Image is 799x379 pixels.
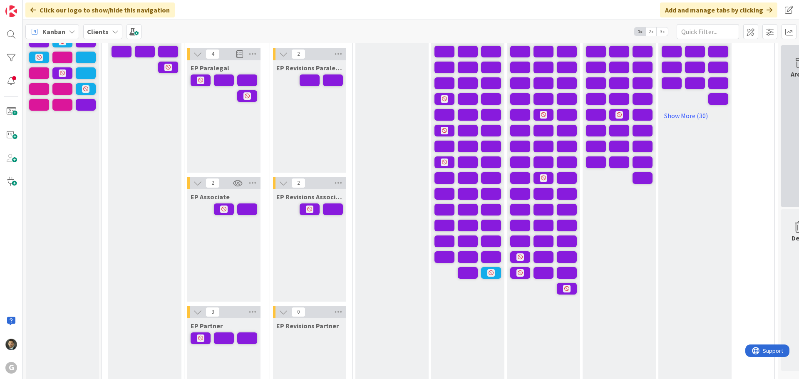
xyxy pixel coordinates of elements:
span: 1x [634,27,645,36]
span: 2x [645,27,657,36]
span: 3 [206,307,220,317]
span: 2 [291,49,305,59]
span: EP Associate [191,193,230,201]
span: Support [17,1,38,11]
span: EP Revisions Associate [276,193,343,201]
span: EP Revisions Paralegal [276,64,343,72]
span: 0 [291,307,305,317]
b: Clients [87,27,109,36]
span: EP Paralegal [191,64,229,72]
span: 2 [206,178,220,188]
div: Click our logo to show/hide this navigation [25,2,175,17]
img: Visit kanbanzone.com [5,5,17,17]
input: Quick Filter... [677,24,739,39]
span: 4 [206,49,220,59]
div: Add and manage tabs by clicking [660,2,777,17]
span: Kanban [42,27,65,37]
span: 3x [657,27,668,36]
span: EP Revisions Partner [276,322,339,330]
div: G [5,362,17,374]
img: CG [5,339,17,350]
span: 2 [291,178,305,188]
a: Show More (30) [662,109,728,122]
span: EP Partner [191,322,223,330]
